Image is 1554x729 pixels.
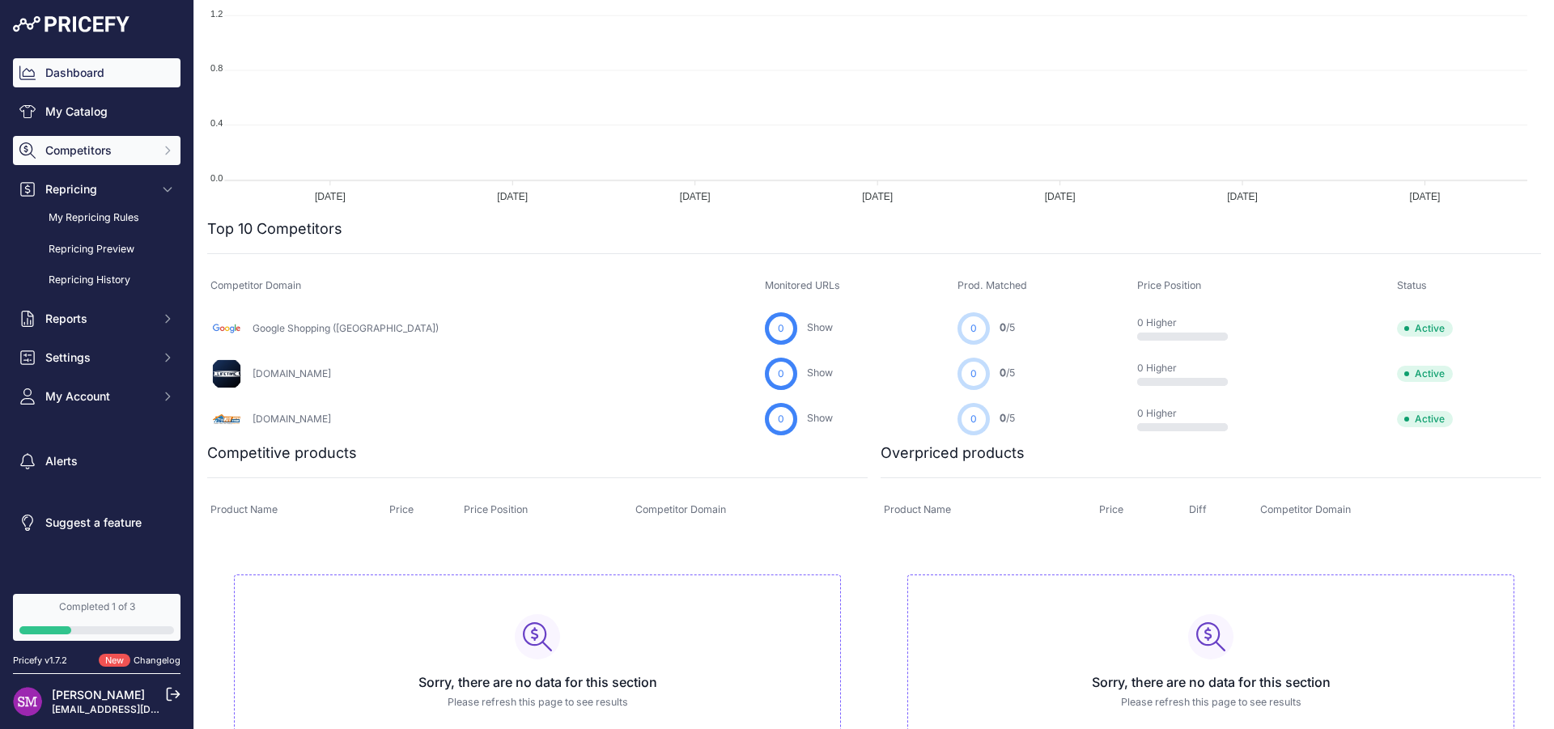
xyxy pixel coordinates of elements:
[13,58,180,574] nav: Sidebar
[207,442,357,464] h2: Competitive products
[680,191,711,202] tspan: [DATE]
[765,279,840,291] span: Monitored URLs
[13,304,180,333] button: Reports
[45,311,151,327] span: Reports
[210,63,223,73] tspan: 0.8
[210,173,223,183] tspan: 0.0
[99,654,130,668] span: New
[13,235,180,264] a: Repricing Preview
[45,181,151,197] span: Repricing
[248,695,827,710] p: Please refresh this page to see results
[884,503,951,515] span: Product Name
[389,503,414,515] span: Price
[13,266,180,295] a: Repricing History
[19,600,174,613] div: Completed 1 of 3
[1227,191,1258,202] tspan: [DATE]
[13,97,180,126] a: My Catalog
[1137,407,1241,420] p: 0 Higher
[248,672,827,692] h3: Sorry, there are no data for this section
[253,367,331,379] a: [DOMAIN_NAME]
[1410,191,1441,202] tspan: [DATE]
[134,655,180,666] a: Changelog
[45,142,151,159] span: Competitors
[881,442,1025,464] h2: Overpriced products
[13,16,129,32] img: Pricefy Logo
[1260,503,1351,515] span: Competitor Domain
[253,322,439,334] a: Google Shopping ([GEOGRAPHIC_DATA])
[778,367,784,381] span: 0
[921,695,1501,710] p: Please refresh this page to see results
[1397,279,1427,291] span: Status
[13,447,180,476] a: Alerts
[13,382,180,411] button: My Account
[315,191,346,202] tspan: [DATE]
[807,321,833,333] a: Show
[1397,411,1453,427] span: Active
[207,218,342,240] h2: Top 10 Competitors
[807,412,833,424] a: Show
[210,279,301,291] span: Competitor Domain
[13,136,180,165] button: Competitors
[210,9,223,19] tspan: 1.2
[921,672,1501,692] h3: Sorry, there are no data for this section
[1000,321,1015,333] a: 0/5
[778,321,784,336] span: 0
[13,594,180,641] a: Completed 1 of 3
[253,413,331,425] a: [DOMAIN_NAME]
[1397,366,1453,382] span: Active
[862,191,893,202] tspan: [DATE]
[13,654,67,668] div: Pricefy v1.7.2
[970,321,977,336] span: 0
[1189,503,1207,515] span: Diff
[464,503,528,515] span: Price Position
[1099,503,1123,515] span: Price
[807,367,833,379] a: Show
[13,204,180,232] a: My Repricing Rules
[52,703,221,715] a: [EMAIL_ADDRESS][DOMAIN_NAME]
[45,350,151,366] span: Settings
[13,58,180,87] a: Dashboard
[1000,367,1006,379] span: 0
[1045,191,1076,202] tspan: [DATE]
[52,688,145,701] a: [PERSON_NAME]
[210,118,223,128] tspan: 0.4
[1137,279,1201,291] span: Price Position
[497,191,528,202] tspan: [DATE]
[1000,321,1006,333] span: 0
[1000,412,1015,424] a: 0/5
[13,508,180,537] a: Suggest a feature
[210,503,278,515] span: Product Name
[778,412,784,426] span: 0
[1397,320,1453,337] span: Active
[970,412,977,426] span: 0
[1000,412,1006,424] span: 0
[13,343,180,372] button: Settings
[1000,367,1015,379] a: 0/5
[1137,316,1241,329] p: 0 Higher
[45,388,151,405] span: My Account
[635,503,726,515] span: Competitor Domain
[1137,362,1241,375] p: 0 Higher
[13,175,180,204] button: Repricing
[970,367,977,381] span: 0
[957,279,1027,291] span: Prod. Matched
